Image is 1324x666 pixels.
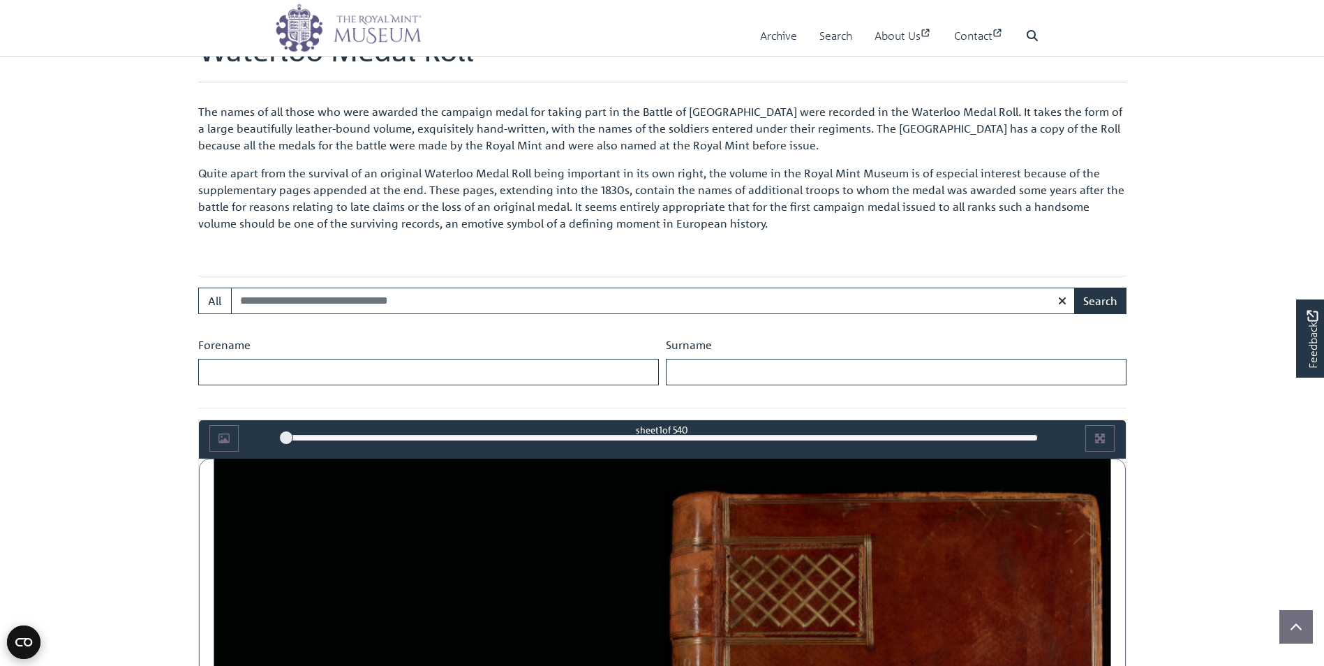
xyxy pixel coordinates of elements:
span: Quite apart from the survival of an original Waterloo Medal Roll being important in its own right... [198,166,1124,230]
span: The names of all those who were awarded the campaign medal for taking part in the Battle of [GEOG... [198,105,1122,152]
input: Search for medal roll recipients... [231,288,1076,314]
a: Archive [760,16,797,56]
a: About Us [875,16,932,56]
button: Scroll to top [1279,610,1313,644]
button: Search [1074,288,1126,314]
span: Feedback [1304,311,1321,369]
span: 1 [659,424,662,436]
img: logo_wide.png [275,3,422,52]
a: Search [819,16,852,56]
label: Surname [666,336,712,353]
div: sheet of 540 [286,423,1038,436]
button: Full screen mode [1085,425,1115,452]
a: Would you like to provide feedback? [1296,299,1324,378]
h1: Waterloo Medal Roll [198,33,1126,82]
a: Contact [954,16,1004,56]
button: Open CMP widget [7,626,40,659]
label: Forename [198,336,251,353]
button: All [198,288,232,314]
